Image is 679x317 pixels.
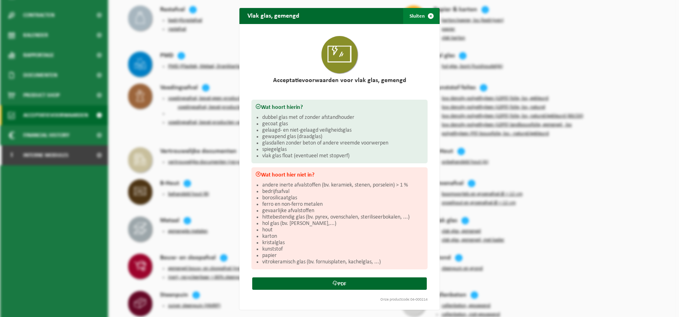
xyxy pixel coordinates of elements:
li: glasdallen zonder beton of andere vreemde voorwerpen [262,140,424,146]
li: hittebestendig glas (bv. pyrex, ovenschalen, steriliseerbokalen, ...) [262,214,424,221]
li: vitrokeramisch glas (bv. fornuisplaten, kachelglas, ...) [262,259,424,265]
button: Sluiten [403,8,439,24]
a: PDF [252,277,427,290]
li: gecoat glas [262,121,424,127]
div: Onze productcode:04-000214 [247,298,432,302]
li: dubbel glas met of zonder afstandhouder [262,114,424,121]
li: andere inerte afvalstoffen (bv. keramiek, stenen, porselein) > 1 % [262,182,424,189]
li: kunststof [262,246,424,253]
li: spiegelglas [262,146,424,153]
h2: Acceptatievoorwaarden voor vlak glas, gemengd [251,77,428,84]
li: hol glas (bv. [PERSON_NAME],...) [262,221,424,227]
li: hout [262,227,424,233]
h3: Wat hoort hierin? [255,104,424,110]
li: vlak glas float (eventueel met stopverf) [262,153,424,159]
li: bedrijfsafval [262,189,424,195]
li: karton [262,233,424,240]
h2: Vlak glas, gemengd [239,8,307,23]
h3: Wat hoort hier niet in? [255,171,424,178]
li: papier [262,253,424,259]
li: gewapend glas (draadglas) [262,134,424,140]
li: gelaagd- en niet-gelaagd veiligheidsglas [262,127,424,134]
li: gevaarlijke afvalstoffen [262,208,424,214]
li: borosilicaatglas [262,195,424,201]
li: ferro en non-ferro metalen [262,201,424,208]
li: kristalglas [262,240,424,246]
